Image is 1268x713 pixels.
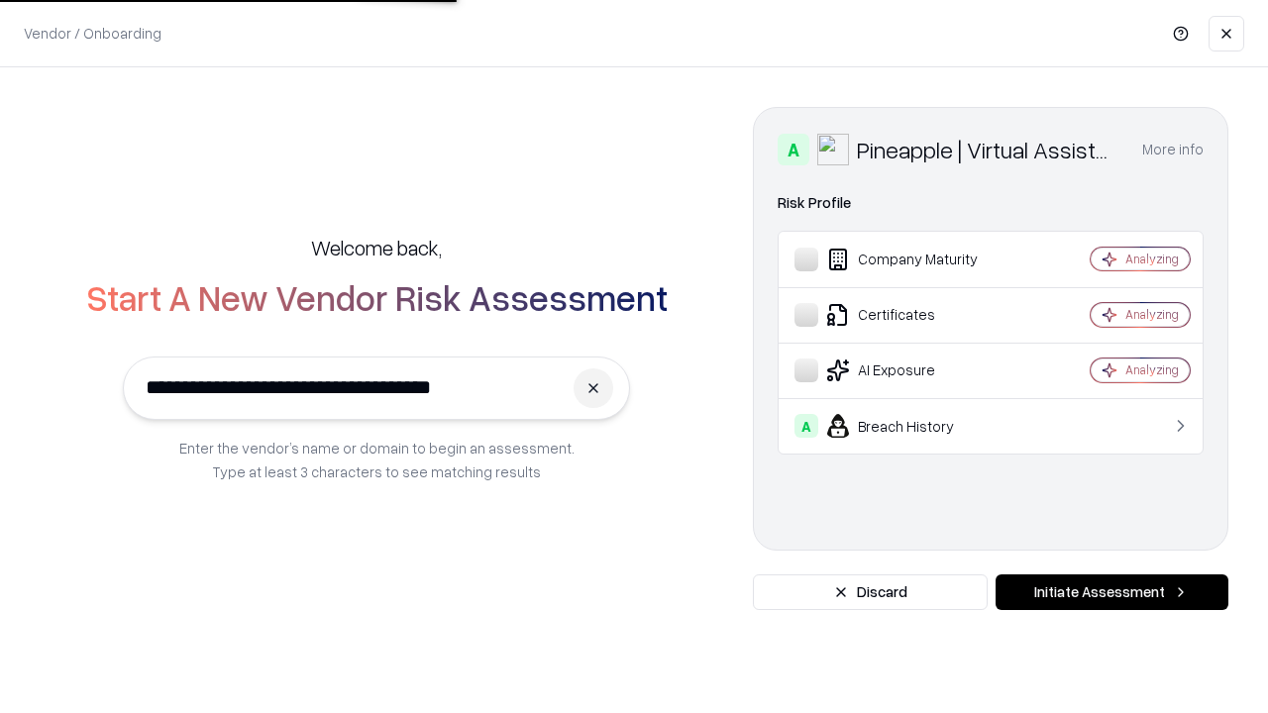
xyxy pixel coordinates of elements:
[311,234,442,261] h5: Welcome back,
[24,23,161,44] p: Vendor / Onboarding
[1125,306,1179,323] div: Analyzing
[778,191,1204,215] div: Risk Profile
[1125,361,1179,378] div: Analyzing
[794,248,1031,271] div: Company Maturity
[794,358,1031,382] div: AI Exposure
[86,277,668,317] h2: Start A New Vendor Risk Assessment
[1125,251,1179,267] div: Analyzing
[817,134,849,165] img: Pineapple | Virtual Assistant Agency
[996,574,1228,610] button: Initiate Assessment
[753,574,988,610] button: Discard
[794,303,1031,327] div: Certificates
[1142,132,1204,167] button: More info
[179,436,575,483] p: Enter the vendor’s name or domain to begin an assessment. Type at least 3 characters to see match...
[857,134,1118,165] div: Pineapple | Virtual Assistant Agency
[794,414,818,438] div: A
[778,134,809,165] div: A
[794,414,1031,438] div: Breach History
